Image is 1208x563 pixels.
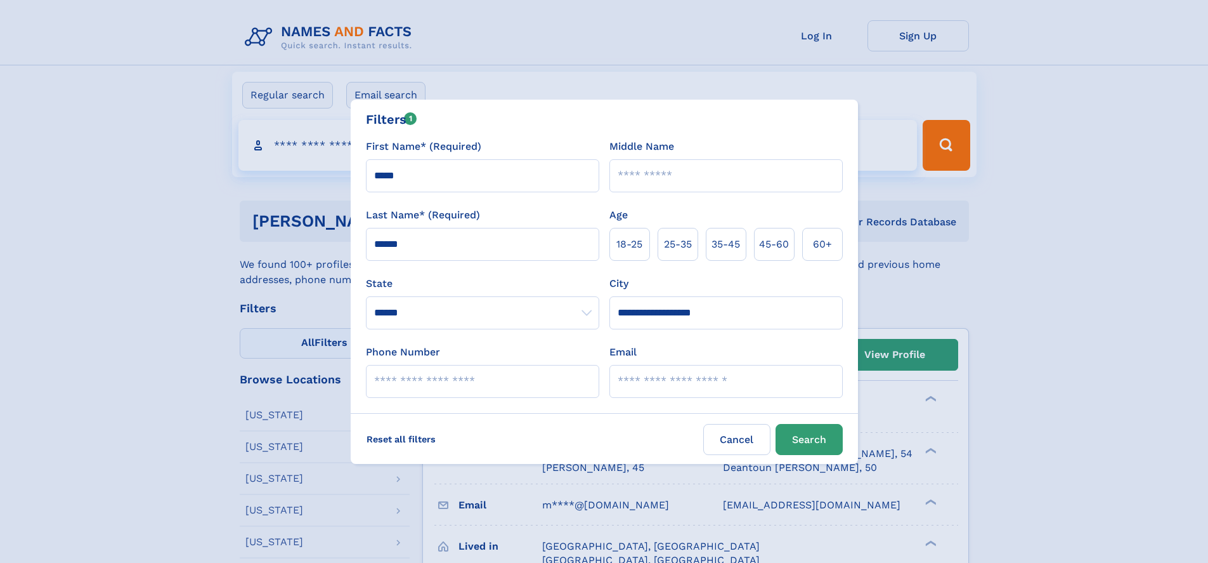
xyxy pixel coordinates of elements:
label: Phone Number [366,345,440,360]
span: 25‑35 [664,237,692,252]
label: Cancel [703,424,770,455]
label: First Name* (Required) [366,139,481,154]
label: Reset all filters [358,424,444,454]
span: 35‑45 [711,237,740,252]
label: Email [609,345,637,360]
label: City [609,276,628,291]
span: 60+ [813,237,832,252]
label: Last Name* (Required) [366,208,480,223]
label: State [366,276,599,291]
button: Search [776,424,843,455]
div: Filters [366,110,417,129]
label: Age [609,208,628,223]
label: Middle Name [609,139,674,154]
span: 45‑60 [759,237,789,252]
span: 18‑25 [616,237,642,252]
